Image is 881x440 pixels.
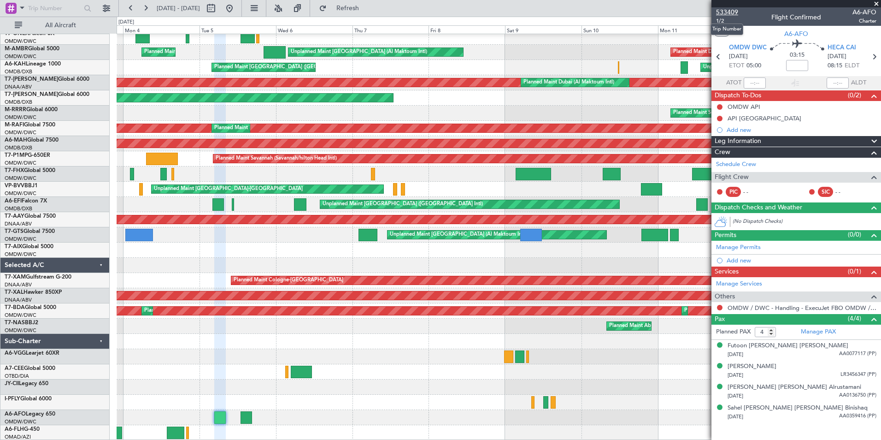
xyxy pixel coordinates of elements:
button: All Aircraft [10,18,100,33]
a: DNAA/ABV [5,297,32,303]
span: Pax [715,314,725,325]
a: OMDB/DXB [5,68,32,75]
a: M-AMBRGlobal 5000 [5,46,59,52]
a: OMDW/DWC [5,236,36,243]
a: OMDW/DWC [5,312,36,319]
a: T7-AIXGlobal 5000 [5,244,53,250]
span: AA0077117 (PP) [839,350,876,358]
span: [DATE] [728,351,743,358]
a: A6-KAHLineage 1000 [5,61,61,67]
a: T7-[PERSON_NAME]Global 6000 [5,77,89,82]
a: OMDW/DWC [5,190,36,197]
div: (No Dispatch Checks) [733,218,881,227]
span: LR3456347 (PP) [840,371,876,379]
a: OMDB/DXB [5,99,32,106]
span: ATOT [726,78,741,88]
span: [DATE] [729,52,748,61]
span: [DATE] [728,372,743,379]
div: Sahel [PERSON_NAME] [PERSON_NAME] Binishaq [728,404,868,413]
span: T7-XAL [5,290,23,295]
div: Planned Maint Dubai (Al Maktoum Intl) [673,45,764,59]
span: M-RAFI [5,122,24,128]
div: Tue 5 [200,25,276,34]
div: - - [835,188,856,196]
span: (0/2) [848,90,861,100]
div: Mon 11 [658,25,734,34]
span: T7-NAS [5,320,25,326]
span: [DATE] [728,392,743,399]
span: AA0136750 (PP) [839,392,876,399]
div: [PERSON_NAME] [PERSON_NAME] Alrustamani [728,383,861,392]
div: Sat 9 [505,25,581,34]
span: [DATE] [728,413,743,420]
div: Planned Maint Cologne-[GEOGRAPHIC_DATA] [234,274,343,287]
span: Refresh [329,5,367,12]
div: Planned Maint Dubai (Al Maktoum Intl) [523,76,614,89]
div: Thu 7 [352,25,429,34]
div: [DATE] [118,18,134,26]
div: Planned Maint [GEOGRAPHIC_DATA] ([GEOGRAPHIC_DATA]) [214,60,359,74]
span: ELDT [845,61,859,71]
a: T7-BDAGlobal 5000 [5,305,56,310]
a: T7-XAMGulfstream G-200 [5,274,71,280]
span: HECA CAI [828,43,856,53]
a: OMDB/DXB [5,144,32,151]
a: OMDW/DWC [5,53,36,60]
a: Schedule Crew [716,160,756,169]
a: JY-CIILegacy 650 [5,381,48,386]
div: SIC [818,187,833,197]
span: T7-BDA [5,305,25,310]
span: A6-KAH [5,61,26,67]
div: Unplanned Maint [GEOGRAPHIC_DATA] ([GEOGRAPHIC_DATA] Intl) [323,197,483,211]
span: M-RRRR [5,107,26,113]
div: Futoon [PERSON_NAME] [PERSON_NAME] [728,341,848,351]
span: 08:15 [828,61,842,71]
a: OMDW/DWC [5,251,36,258]
span: (4/4) [848,314,861,323]
span: AA0359416 (PP) [839,412,876,420]
span: I-PFLY [5,396,20,402]
a: VP-BVVBBJ1 [5,183,38,189]
a: DNAA/ABV [5,83,32,90]
div: Planned Maint Southend [673,106,730,120]
div: Unplanned Maint [GEOGRAPHIC_DATA] (Al Maktoum Intl) [390,228,526,242]
a: OMDW/DWC [5,418,36,425]
div: Unplanned Maint Budapest ([PERSON_NAME] Intl) [703,60,822,74]
label: Planned PAX [716,327,751,337]
a: OMDW/DWC [5,114,36,121]
div: Planned Maint Dubai (Al Maktoum Intl) [214,121,305,135]
a: I-PFLYGlobal 6000 [5,396,52,402]
span: Charter [852,17,876,25]
span: A6-MAH [5,137,27,143]
button: Refresh [315,1,370,16]
a: T7-AAYGlobal 7500 [5,214,56,219]
a: T7-[PERSON_NAME]Global 6000 [5,92,89,97]
a: OMDW/DWC [5,160,36,166]
div: API [GEOGRAPHIC_DATA] [728,114,801,122]
span: T7-FHX [5,168,24,173]
div: Add new [727,256,876,264]
a: A6-AFOLegacy 650 [5,411,55,417]
span: Crew [715,147,730,158]
span: T7-GTS [5,229,23,234]
div: Sun 10 [581,25,658,34]
div: Planned Maint Abuja ([PERSON_NAME] Intl) [609,319,713,333]
span: VP-BVV [5,183,24,189]
span: A6-AFO [5,411,26,417]
span: JY-CII [5,381,19,386]
span: A7-CEE [5,366,24,371]
div: [PERSON_NAME] [728,362,776,371]
div: PIC [726,187,741,197]
a: OMDW/DWC [5,175,36,182]
a: M-RRRRGlobal 6000 [5,107,58,113]
a: OTBD/DIA [5,373,29,380]
span: Permits [715,230,736,241]
span: A6-EFI [5,198,22,204]
a: A6-MAHGlobal 7500 [5,137,59,143]
span: A6-VGG [5,351,26,356]
span: Leg Information [715,136,761,147]
span: T7-P1MP [5,153,28,158]
a: OMDB/DXB [5,205,32,212]
div: Mon 4 [123,25,200,34]
span: A6-AFO [852,7,876,17]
